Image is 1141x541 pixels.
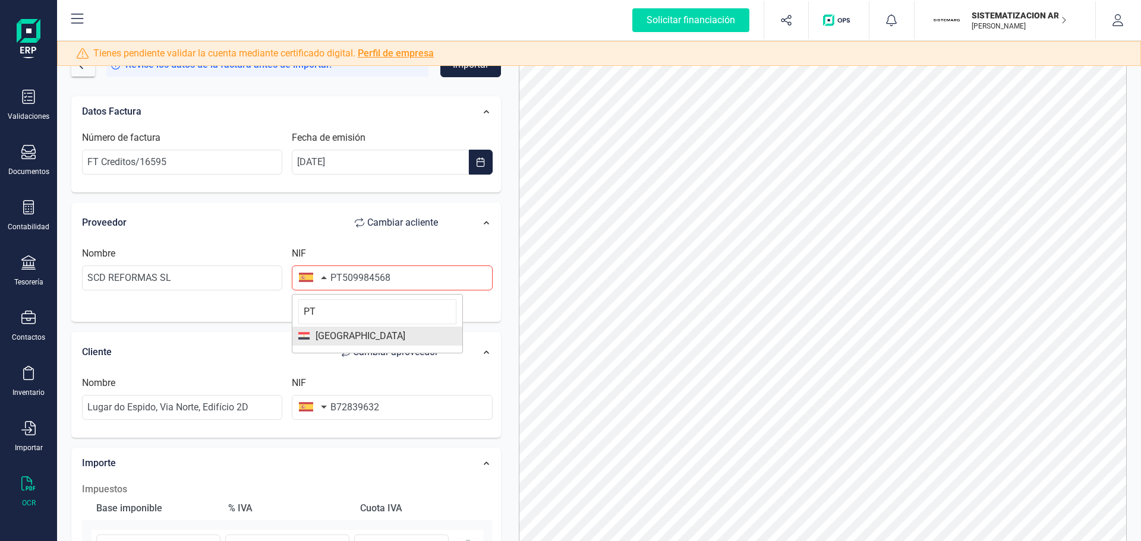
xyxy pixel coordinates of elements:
[292,246,306,261] label: NIF
[8,222,49,232] div: Contabilidad
[972,10,1067,21] p: SISTEMATIZACION ARQUITECTONICA EN REFORMAS SL
[972,21,1067,31] p: [PERSON_NAME]
[14,277,43,287] div: Tesorería
[934,7,960,33] img: SI
[816,1,862,39] button: Logo de OPS
[8,167,49,176] div: Documentos
[12,388,45,397] div: Inventario
[82,457,116,469] span: Importe
[823,14,855,26] img: Logo de OPS
[82,211,450,235] div: Proveedor
[8,112,49,121] div: Validaciones
[343,211,450,235] button: Cambiar acliente
[355,496,483,520] div: Cuota IVA
[358,48,434,59] a: Perfil de empresa
[22,498,36,508] div: OCR
[82,482,493,496] h2: Impuestos
[93,46,434,61] span: Tienes pendiente validar la cuenta mediante certificado digital.
[292,376,306,390] label: NIF
[367,216,438,230] span: Cambiar a cliente
[15,443,43,453] div: Importar
[82,246,115,261] label: Nombre
[632,8,749,32] div: Solicitar financiación
[929,1,1081,39] button: SISISTEMATIZACION ARQUITECTONICA EN REFORMAS SL[PERSON_NAME]
[82,131,160,145] label: Número de factura
[292,131,365,145] label: Fecha de emisión
[298,299,456,324] input: Buscar...
[92,496,219,520] div: Base imponible
[82,340,450,364] div: Cliente
[223,496,351,520] div: % IVA
[618,1,764,39] button: Solicitar financiación
[82,376,115,390] label: Nombre
[12,333,45,342] div: Contactos
[17,19,40,57] img: Logo Finanedi
[76,99,456,125] div: Datos Factura
[310,329,405,343] span: [GEOGRAPHIC_DATA]
[292,293,492,304] small: El nif no es válido.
